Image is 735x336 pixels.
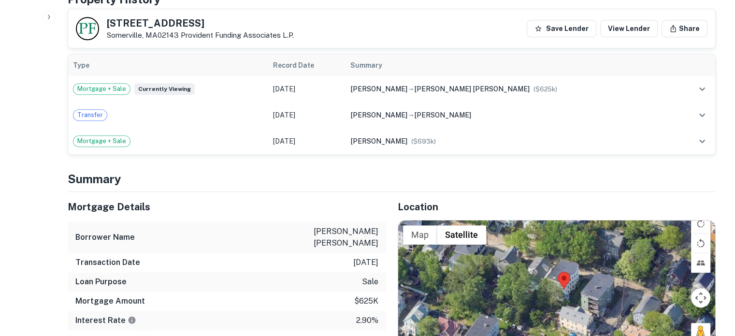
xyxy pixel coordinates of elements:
[350,85,407,93] span: [PERSON_NAME]
[181,31,294,39] a: Provident Funding Associates L.p.
[414,111,471,119] span: [PERSON_NAME]
[353,257,378,268] p: [DATE]
[73,136,130,146] span: Mortgage + Sale
[75,295,145,307] h6: Mortgage Amount
[354,295,378,307] p: $625k
[291,226,378,249] p: [PERSON_NAME] [PERSON_NAME]
[691,214,710,233] button: Rotate map clockwise
[600,20,658,37] a: View Lender
[350,110,670,120] div: →
[350,137,407,145] span: [PERSON_NAME]
[268,128,346,154] td: [DATE]
[134,83,195,95] span: Currently viewing
[75,232,135,243] h6: Borrower Name
[694,133,710,149] button: expand row
[403,225,437,245] button: Show street map
[398,200,716,214] h5: Location
[128,316,136,324] svg: The interest rates displayed on the website are for informational purposes only and may be report...
[350,111,407,119] span: [PERSON_NAME]
[527,20,596,37] button: Save Lender
[268,76,346,102] td: [DATE]
[662,20,707,37] button: Share
[691,234,710,253] button: Rotate map counterclockwise
[107,31,294,40] p: Somerville, MA02143
[268,102,346,128] td: [DATE]
[350,84,670,94] div: →
[694,81,710,97] button: expand row
[346,55,675,76] th: Summary
[75,276,127,288] h6: Loan Purpose
[356,315,378,326] p: 2.90%
[533,86,557,93] span: ($ 625k )
[75,257,140,268] h6: Transaction Date
[268,55,346,76] th: Record Date
[437,225,486,245] button: Show satellite imagery
[75,315,136,326] h6: Interest Rate
[68,55,268,76] th: Type
[687,259,735,305] iframe: Chat Widget
[362,276,378,288] p: sale
[107,18,294,28] h5: [STREET_ADDRESS]
[73,110,107,120] span: Transfer
[411,138,436,145] span: ($ 693k )
[414,85,530,93] span: [PERSON_NAME] [PERSON_NAME]
[73,84,130,94] span: Mortgage + Sale
[694,107,710,123] button: expand row
[691,253,710,273] button: Tilt map
[68,200,386,214] h5: Mortgage Details
[68,170,716,188] h4: Summary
